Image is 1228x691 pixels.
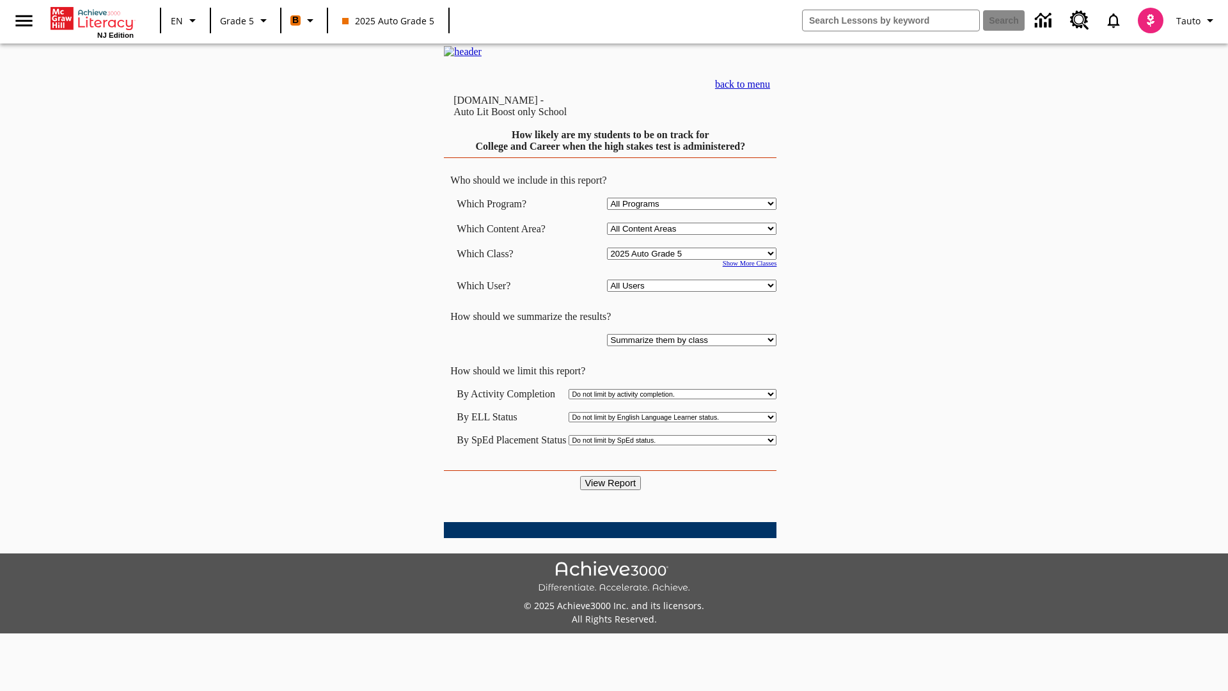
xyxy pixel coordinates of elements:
[580,476,642,490] input: View Report
[51,4,134,39] div: Home
[453,95,649,118] td: [DOMAIN_NAME] -
[97,31,134,39] span: NJ Edition
[457,434,566,446] td: By SpEd Placement Status
[457,388,566,400] td: By Activity Completion
[171,14,183,28] span: EN
[457,280,564,292] td: Which User?
[444,175,776,186] td: Who should we include in this report?
[475,129,745,152] a: How likely are my students to be on track for College and Career when the high stakes test is adm...
[723,260,777,267] a: Show More Classes
[5,2,43,40] button: Open side menu
[538,561,690,594] img: Achieve3000 Differentiate Accelerate Achieve
[1062,3,1097,38] a: Resource Center, Will open in new tab
[285,9,323,32] button: Boost Class color is orange. Change class color
[1027,3,1062,38] a: Data Center
[165,9,206,32] button: Language: EN, Select a language
[1097,4,1130,37] a: Notifications
[220,14,254,28] span: Grade 5
[457,198,564,210] td: Which Program?
[715,79,770,90] a: back to menu
[457,411,566,423] td: By ELL Status
[444,46,482,58] img: header
[292,12,299,28] span: B
[444,365,776,377] td: How should we limit this report?
[444,311,776,322] td: How should we summarize the results?
[1138,8,1163,33] img: avatar image
[453,106,567,117] nobr: Auto Lit Boost only School
[803,10,979,31] input: search field
[457,223,546,234] nobr: Which Content Area?
[1130,4,1171,37] button: Select a new avatar
[1171,9,1223,32] button: Profile/Settings
[1176,14,1200,28] span: Tauto
[215,9,276,32] button: Grade: Grade 5, Select a grade
[457,248,564,260] td: Which Class?
[342,14,434,28] span: 2025 Auto Grade 5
